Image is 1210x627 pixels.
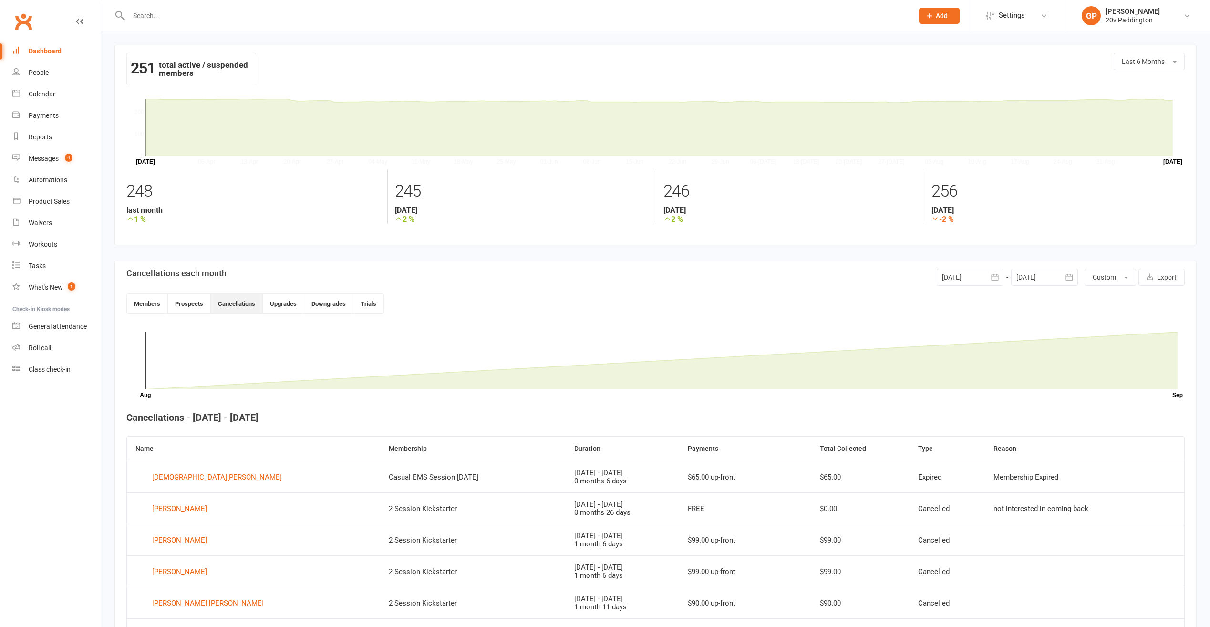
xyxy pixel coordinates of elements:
a: Payments [12,105,101,126]
th: Reason [985,437,1184,461]
a: People [12,62,101,84]
a: [PERSON_NAME] [135,502,372,516]
div: 1 month 11 days [574,603,671,611]
a: Tasks [12,255,101,277]
th: Duration [566,437,679,461]
td: $99.00 [811,555,910,587]
td: 2 Session Kickstarter [380,524,566,555]
div: 20v Paddington [1106,16,1160,24]
td: [DATE] - [DATE] [566,492,679,524]
a: [PERSON_NAME] [135,564,372,579]
button: Prospects [168,294,211,313]
span: 4 [65,154,72,162]
div: Waivers [29,219,52,227]
div: [PERSON_NAME] [PERSON_NAME] [152,596,264,610]
div: FREE [688,505,803,513]
td: Cancelled [910,555,985,587]
a: Class kiosk mode [12,359,101,380]
td: Membership Expired [985,461,1184,492]
td: Cancelled [910,587,985,618]
strong: [DATE] [395,206,648,215]
a: Roll call [12,337,101,359]
div: Automations [29,176,67,184]
strong: 2 % [395,215,648,224]
strong: 1 % [126,215,380,224]
a: Clubworx [11,10,35,33]
div: [PERSON_NAME] [152,564,207,579]
div: $90.00 up-front [688,599,803,607]
div: Tasks [29,262,46,270]
div: [PERSON_NAME] [1106,7,1160,16]
div: $65.00 up-front [688,473,803,481]
a: Waivers [12,212,101,234]
span: Add [936,12,948,20]
span: 1 [68,282,75,291]
div: total active / suspended members [126,53,256,85]
a: Messages 4 [12,148,101,169]
strong: last month [126,206,380,215]
div: 0 months 26 days [574,509,671,517]
div: [PERSON_NAME] [152,533,207,547]
td: [DATE] - [DATE] [566,461,679,492]
td: Cancelled [910,492,985,524]
input: Search... [126,9,907,22]
a: [PERSON_NAME] [135,533,372,547]
a: Dashboard [12,41,101,62]
button: Upgrades [263,294,304,313]
div: [PERSON_NAME] [152,502,207,516]
a: What's New1 [12,277,101,298]
div: 246 [663,177,917,206]
a: [DEMOGRAPHIC_DATA][PERSON_NAME] [135,470,372,484]
div: 256 [931,177,1185,206]
div: Roll call [29,344,51,352]
a: [PERSON_NAME] [PERSON_NAME] [135,596,372,610]
strong: -2 % [931,215,1185,224]
td: [DATE] - [DATE] [566,587,679,618]
div: People [29,69,49,76]
span: Last 6 Months [1122,58,1165,65]
div: GP [1082,6,1101,25]
h3: Cancellations each month [126,269,227,278]
td: 2 Session Kickstarter [380,492,566,524]
div: Class check-in [29,366,71,373]
button: Custom [1085,269,1136,286]
div: 1 month 6 days [574,540,671,548]
td: [DATE] - [DATE] [566,524,679,555]
div: 248 [126,177,380,206]
div: Workouts [29,240,57,248]
button: Members [127,294,168,313]
td: Expired [910,461,985,492]
th: Name [127,437,380,461]
div: 245 [395,177,648,206]
th: Membership [380,437,566,461]
td: not interested in coming back [985,492,1184,524]
div: What's New [29,283,63,291]
div: $99.00 up-front [688,568,803,576]
td: $65.00 [811,461,910,492]
span: Custom [1093,273,1116,281]
a: Workouts [12,234,101,255]
td: $99.00 [811,524,910,555]
div: Messages [29,155,59,162]
button: Export [1138,269,1185,286]
strong: [DATE] [931,206,1185,215]
div: $99.00 up-front [688,536,803,544]
a: Reports [12,126,101,148]
td: 2 Session Kickstarter [380,587,566,618]
td: $0.00 [811,492,910,524]
a: General attendance kiosk mode [12,316,101,337]
button: Cancellations [211,294,263,313]
strong: 2 % [663,215,917,224]
div: [DEMOGRAPHIC_DATA][PERSON_NAME] [152,470,282,484]
h4: Cancellations - [DATE] - [DATE] [126,412,1185,423]
span: Settings [999,5,1025,26]
td: [DATE] - [DATE] [566,555,679,587]
strong: 251 [131,61,155,75]
th: Payments [679,437,811,461]
div: 0 months 6 days [574,477,671,485]
button: Last 6 Months [1114,53,1185,70]
td: Cancelled [910,524,985,555]
th: Total Collected [811,437,910,461]
button: Add [919,8,960,24]
td: Casual EMS Session [DATE] [380,461,566,492]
